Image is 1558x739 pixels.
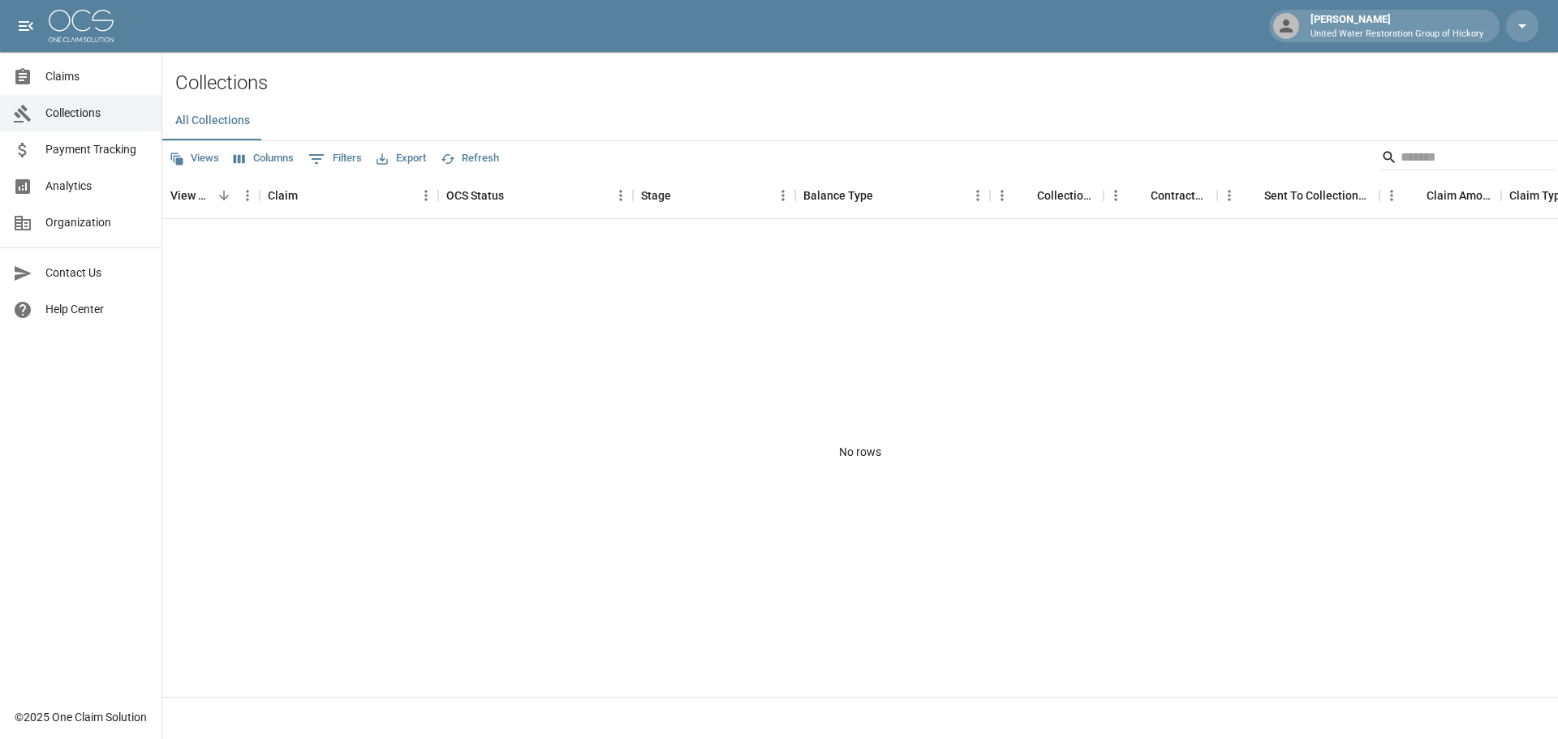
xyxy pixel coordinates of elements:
[372,146,430,171] button: Export
[1151,173,1209,218] div: Contractor Amount
[641,173,671,218] div: Stage
[162,219,1558,685] div: No rows
[15,709,147,725] div: © 2025 One Claim Solution
[1304,11,1490,41] div: [PERSON_NAME]
[49,10,114,42] img: ocs-logo-white-transparent.png
[1264,173,1371,218] div: Sent To Collections Date
[504,184,527,207] button: Sort
[671,184,694,207] button: Sort
[260,173,438,218] div: Claim
[1379,183,1404,208] button: Menu
[633,173,795,218] div: Stage
[1404,184,1427,207] button: Sort
[1311,28,1483,41] p: United Water Restoration Group of Hickory
[437,146,503,171] button: Refresh
[1427,173,1493,218] div: Claim Amount
[45,301,148,318] span: Help Center
[609,183,633,208] button: Menu
[771,183,795,208] button: Menu
[1104,173,1217,218] div: Contractor Amount
[45,214,148,231] span: Organization
[966,183,990,208] button: Menu
[162,101,1558,140] div: dynamic tabs
[803,173,873,218] div: Balance Type
[162,173,260,218] div: View Collection
[45,178,148,195] span: Analytics
[166,146,223,171] button: Views
[298,184,321,207] button: Sort
[1217,183,1242,208] button: Menu
[213,184,235,207] button: Sort
[438,173,633,218] div: OCS Status
[873,184,896,207] button: Sort
[1217,173,1379,218] div: Sent To Collections Date
[1014,184,1037,207] button: Sort
[45,105,148,122] span: Collections
[990,183,1014,208] button: Menu
[1381,144,1555,174] div: Search
[795,173,990,218] div: Balance Type
[10,10,42,42] button: open drawer
[45,141,148,158] span: Payment Tracking
[230,146,298,171] button: Select columns
[1379,173,1501,218] div: Claim Amount
[990,173,1104,218] div: Collections Fee
[1104,183,1128,208] button: Menu
[170,173,213,218] div: View Collection
[45,68,148,85] span: Claims
[45,264,148,281] span: Contact Us
[1128,184,1151,207] button: Sort
[1242,184,1264,207] button: Sort
[1037,173,1095,218] div: Collections Fee
[235,183,260,208] button: Menu
[414,183,438,208] button: Menu
[304,146,366,172] button: Show filters
[162,101,263,140] button: All Collections
[175,71,1558,95] h2: Collections
[268,173,298,218] div: Claim
[446,173,504,218] div: OCS Status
